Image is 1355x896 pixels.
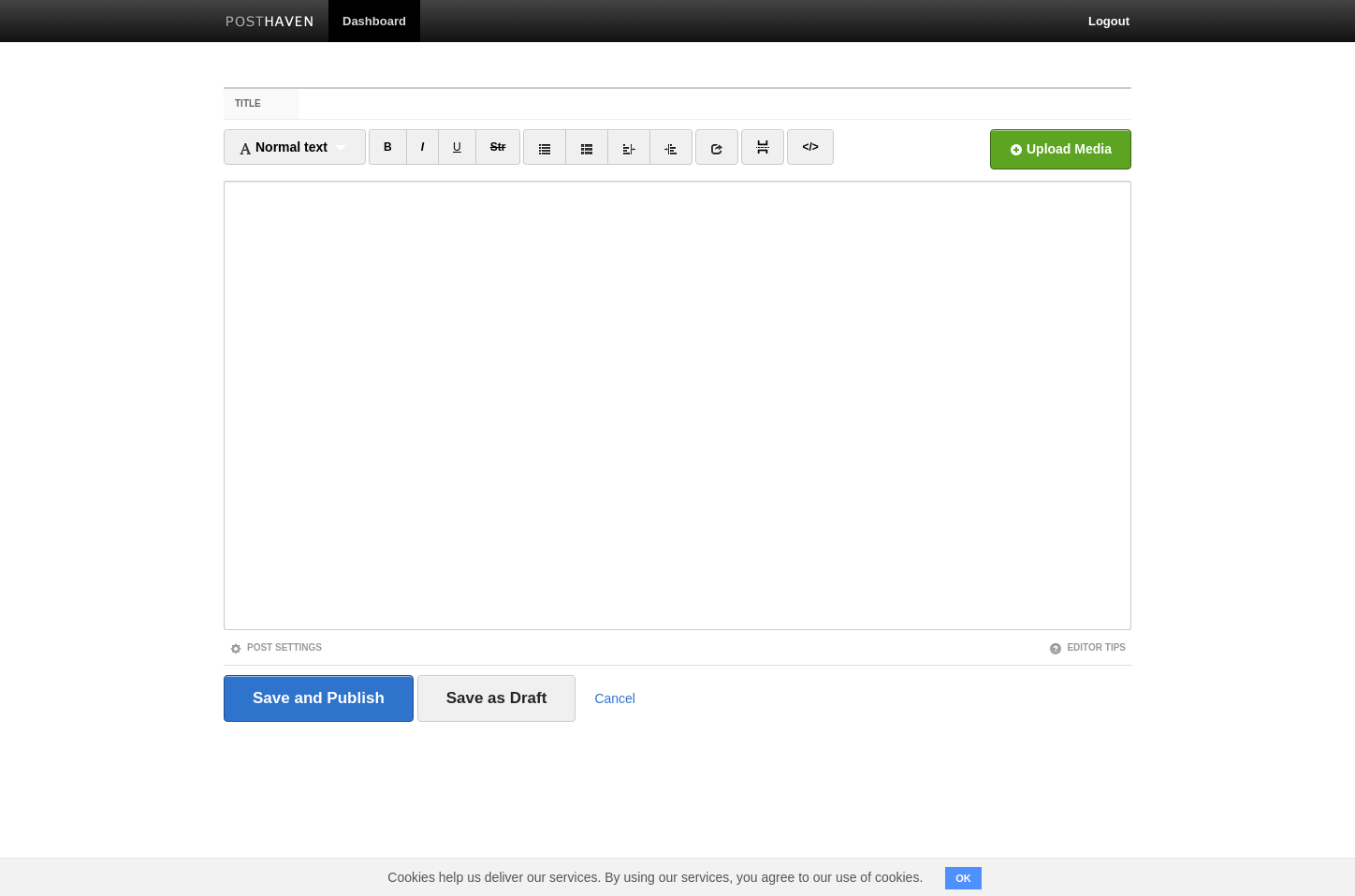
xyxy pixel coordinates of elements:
[369,129,407,165] a: B
[756,140,769,154] img: pagebreak-icon.png
[229,642,322,653] a: Post Settings
[406,129,439,165] a: I
[438,129,476,165] a: U
[239,140,328,154] span: Normal text
[594,691,635,706] a: Cancel
[417,675,576,722] input: Save as Draft
[945,867,982,889] button: OK
[226,16,314,30] img: Posthaven-bar
[490,140,506,154] del: Str
[475,129,521,165] a: Str
[369,859,941,896] span: Cookies help us deliver our services. By using our services, you agree to our use of cookies.
[787,129,833,165] a: </>
[1049,642,1126,653] a: Editor Tips
[224,89,299,119] label: Title
[224,675,414,722] input: Save and Publish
